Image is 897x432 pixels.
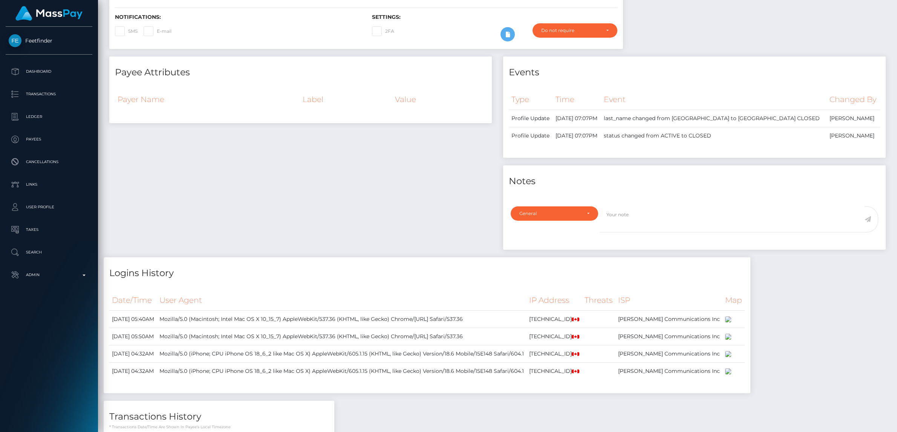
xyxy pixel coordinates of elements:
td: Mozilla/5.0 (iPhone; CPU iPhone OS 18_6_2 like Mac OS X) AppleWebKit/605.1.15 (KHTML, like Gecko)... [157,345,527,363]
th: Event [601,89,827,110]
td: [TECHNICAL_ID] [527,345,582,363]
td: [PERSON_NAME] [827,127,880,145]
div: General [519,211,581,217]
img: MassPay Logo [15,6,83,21]
a: Transactions [6,85,92,104]
th: Type [509,89,553,110]
td: [DATE] 05:40AM [109,311,157,328]
td: [TECHNICAL_ID] [527,363,582,380]
button: Do not require [533,23,618,38]
td: [DATE] 04:32AM [109,363,157,380]
a: Admin [6,266,92,284]
td: status changed from ACTIVE to CLOSED [601,127,827,145]
th: Threats [582,290,615,311]
p: Ledger [9,111,89,122]
td: [TECHNICAL_ID] [527,328,582,345]
span: Feetfinder [6,37,92,44]
label: 2FA [372,26,394,36]
th: Map [722,290,745,311]
p: * Transactions date/time are shown in payee's local timezone [109,424,329,430]
h4: Payee Attributes [115,66,486,79]
p: Transactions [9,89,89,100]
h4: Logins History [109,267,745,280]
a: Taxes [6,220,92,239]
th: Value [392,89,486,110]
a: Payees [6,130,92,149]
td: [TECHNICAL_ID] [527,311,582,328]
label: E-mail [144,26,171,36]
img: 200x100 [725,351,731,357]
td: [PERSON_NAME] Communications Inc [615,345,722,363]
td: [PERSON_NAME] Communications Inc [615,311,722,328]
h4: Notes [509,175,880,188]
button: General [511,206,598,221]
p: Cancellations [9,156,89,168]
img: ca.png [572,318,579,321]
td: Profile Update [509,127,553,145]
th: ISP [615,290,722,311]
p: Search [9,247,89,258]
td: [DATE] 05:50AM [109,328,157,345]
h6: Notifications: [115,14,361,20]
td: [PERSON_NAME] [827,110,880,127]
p: Admin [9,269,89,281]
td: [DATE] 07:07PM [553,110,601,127]
img: ca.png [572,335,579,339]
a: User Profile [6,198,92,217]
label: SMS [115,26,138,36]
p: Dashboard [9,66,89,77]
th: IP Address [527,290,582,311]
a: Cancellations [6,153,92,171]
div: Do not require [541,27,600,34]
th: Label [300,89,392,110]
p: Payees [9,134,89,145]
th: Payer Name [115,89,300,110]
img: 200x100 [725,368,731,374]
p: User Profile [9,201,89,213]
p: Links [9,179,89,190]
img: Feetfinder [9,34,21,47]
img: 200x100 [725,334,731,340]
td: [PERSON_NAME] Communications Inc [615,328,722,345]
td: Mozilla/5.0 (Macintosh; Intel Mac OS X 10_15_7) AppleWebKit/537.36 (KHTML, like Gecko) Chrome/[UR... [157,311,527,328]
th: User Agent [157,290,527,311]
h4: Events [509,66,880,79]
img: ca.png [572,352,579,356]
a: Links [6,175,92,194]
img: ca.png [572,369,579,373]
h6: Settings: [372,14,618,20]
a: Search [6,243,92,262]
td: [DATE] 04:32AM [109,345,157,363]
td: [DATE] 07:07PM [553,127,601,145]
td: Mozilla/5.0 (iPhone; CPU iPhone OS 18_6_2 like Mac OS X) AppleWebKit/605.1.15 (KHTML, like Gecko)... [157,363,527,380]
td: last_name changed from [GEOGRAPHIC_DATA] to [GEOGRAPHIC_DATA] CLOSED [601,110,827,127]
p: Taxes [9,224,89,235]
th: Time [553,89,601,110]
th: Changed By [827,89,880,110]
h4: Transactions History [109,410,329,423]
a: Dashboard [6,62,92,81]
a: Ledger [6,107,92,126]
th: Date/Time [109,290,157,311]
td: Mozilla/5.0 (Macintosh; Intel Mac OS X 10_15_7) AppleWebKit/537.36 (KHTML, like Gecko) Chrome/[UR... [157,328,527,345]
td: Profile Update [509,110,553,127]
img: 200x100 [725,316,731,322]
td: [PERSON_NAME] Communications Inc [615,363,722,380]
